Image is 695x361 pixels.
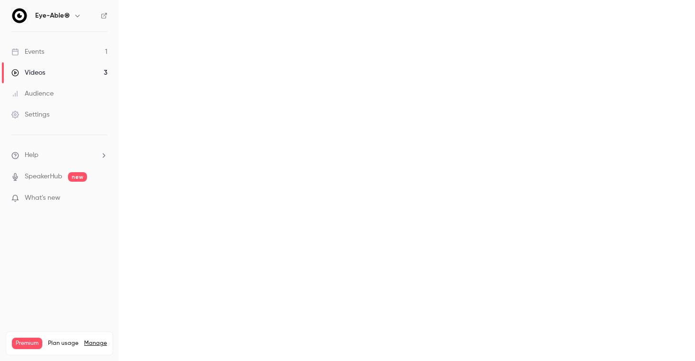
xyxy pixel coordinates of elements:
img: Eye-Able® [12,8,27,23]
li: help-dropdown-opener [11,150,107,160]
div: Audience [11,89,54,98]
span: Help [25,150,39,160]
span: Plan usage [48,340,78,347]
h6: Eye-Able® [35,11,70,20]
div: Settings [11,110,49,119]
div: Events [11,47,44,57]
span: Premium [12,338,42,349]
span: What's new [25,193,60,203]
div: Videos [11,68,45,78]
a: Manage [84,340,107,347]
iframe: Noticeable Trigger [96,194,107,203]
span: new [68,172,87,182]
a: SpeakerHub [25,172,62,182]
